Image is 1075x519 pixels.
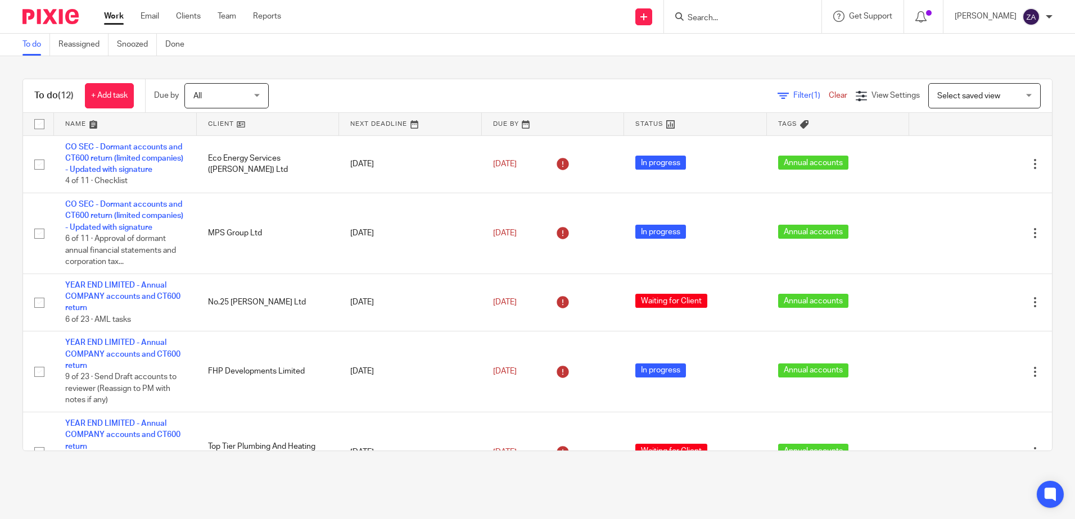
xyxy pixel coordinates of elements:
img: Pixie [22,9,79,24]
td: [DATE] [339,193,482,274]
a: Clients [176,11,201,22]
span: [DATE] [493,229,517,237]
a: Work [104,11,124,22]
span: 6 of 11 · Approval of dormant annual financial statements and corporation tax... [65,235,176,266]
a: Done [165,34,193,56]
span: 6 of 23 · AML tasks [65,316,131,324]
td: [DATE] [339,412,482,493]
td: No.25 [PERSON_NAME] Ltd [197,274,340,331]
a: Email [141,11,159,22]
a: YEAR END LIMITED - Annual COMPANY accounts and CT600 return [65,420,180,450]
span: All [193,92,202,100]
span: Annual accounts [778,363,848,377]
span: Waiting for Client [635,444,707,458]
td: Eco Energy Services ([PERSON_NAME]) Ltd [197,135,340,193]
p: Due by [154,90,179,101]
span: Annual accounts [778,156,848,170]
td: [DATE] [339,331,482,412]
span: Filter [793,92,829,99]
td: [DATE] [339,274,482,331]
a: CO SEC - Dormant accounts and CT600 return (limited companies) - Updated with signature [65,201,183,231]
a: YEAR END LIMITED - Annual COMPANY accounts and CT600 return [65,281,180,312]
span: Annual accounts [778,225,848,239]
a: Clear [829,92,847,99]
a: Snoozed [117,34,157,56]
span: (12) [58,91,74,100]
p: [PERSON_NAME] [955,11,1017,22]
span: [DATE] [493,298,517,306]
span: 4 of 11 · Checklist [65,177,128,185]
span: [DATE] [493,448,517,456]
a: Team [218,11,236,22]
input: Search [686,13,788,24]
h1: To do [34,90,74,102]
td: Top Tier Plumbing And Heating Ltd [197,412,340,493]
span: View Settings [871,92,920,99]
span: [DATE] [493,367,517,375]
span: In progress [635,225,686,239]
span: [DATE] [493,160,517,168]
a: YEAR END LIMITED - Annual COMPANY accounts and CT600 return [65,339,180,370]
span: Tags [778,121,797,127]
a: To do [22,34,50,56]
td: MPS Group Ltd [197,193,340,274]
span: In progress [635,156,686,170]
span: Annual accounts [778,444,848,458]
span: (1) [811,92,820,99]
span: 9 of 23 · Send Draft accounts to reviewer (Reassign to PM with notes if any) [65,373,177,404]
td: FHP Developments Limited [197,331,340,412]
span: In progress [635,363,686,377]
a: Reassigned [58,34,109,56]
td: [DATE] [339,135,482,193]
span: Annual accounts [778,294,848,308]
img: svg%3E [1022,8,1040,26]
a: Reports [253,11,281,22]
span: Get Support [849,12,892,20]
span: Waiting for Client [635,294,707,308]
a: CO SEC - Dormant accounts and CT600 return (limited companies) - Updated with signature [65,143,183,174]
a: + Add task [85,83,134,108]
span: Select saved view [937,92,1000,100]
